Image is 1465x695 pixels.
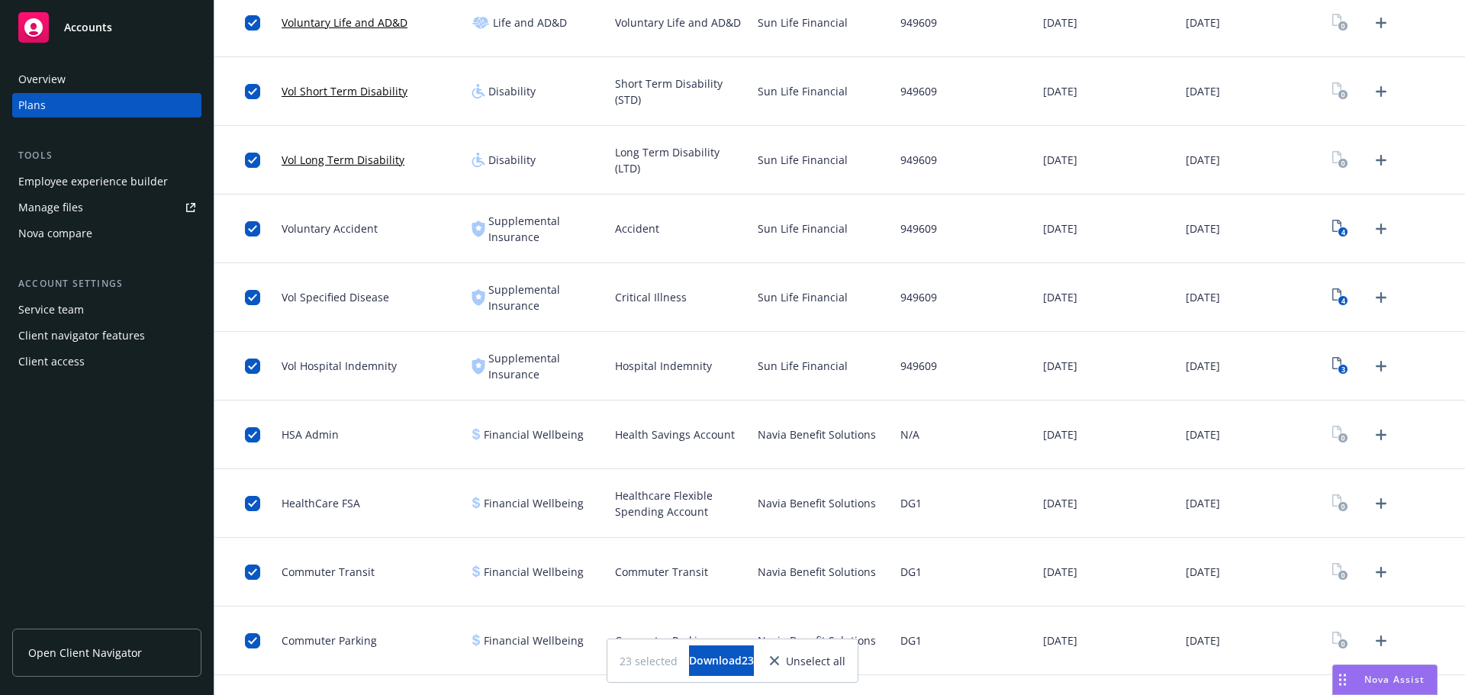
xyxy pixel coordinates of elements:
span: Commuter Transit [615,564,708,580]
span: Supplemental Insurance [488,282,602,314]
div: Client access [18,349,85,374]
span: [DATE] [1186,495,1220,511]
span: Navia Benefit Solutions [758,564,876,580]
span: HSA Admin [282,426,339,442]
span: [DATE] [1186,426,1220,442]
span: Sun Life Financial [758,289,848,305]
span: [DATE] [1043,14,1077,31]
span: [DATE] [1186,14,1220,31]
span: Financial Wellbeing [484,632,584,648]
span: Financial Wellbeing [484,564,584,580]
span: Commuter Parking [615,632,710,648]
input: Toggle Row Selected [245,84,260,99]
span: [DATE] [1186,152,1220,168]
span: 949609 [900,220,937,236]
span: DG1 [900,495,922,511]
text: 3 [1341,365,1345,375]
span: 949609 [900,289,937,305]
span: [DATE] [1043,358,1077,374]
a: Client navigator features [12,323,201,348]
a: View Plan Documents [1328,560,1353,584]
span: [DATE] [1186,358,1220,374]
span: Health Savings Account [615,426,735,442]
a: Nova compare [12,221,201,246]
span: [DATE] [1043,289,1077,305]
input: Toggle Row Selected [245,15,260,31]
input: Toggle Row Selected [245,427,260,442]
a: Upload Plan Documents [1369,148,1393,172]
div: Manage files [18,195,83,220]
a: Vol Long Term Disability [282,152,404,168]
span: [DATE] [1186,632,1220,648]
span: Supplemental Insurance [488,213,602,245]
a: Overview [12,67,201,92]
span: [DATE] [1043,632,1077,648]
a: Manage files [12,195,201,220]
span: Navia Benefit Solutions [758,632,876,648]
span: 949609 [900,358,937,374]
span: Disability [488,83,536,99]
button: Download23 [689,645,754,676]
span: [DATE] [1043,564,1077,580]
a: View Plan Documents [1328,11,1353,35]
span: Sun Life Financial [758,83,848,99]
span: 949609 [900,152,937,168]
span: 23 selected [620,653,678,669]
div: Plans [18,93,46,117]
span: [DATE] [1043,220,1077,236]
span: Navia Benefit Solutions [758,426,876,442]
span: Nova Assist [1364,673,1425,686]
span: DG1 [900,632,922,648]
span: Commuter Parking [282,632,377,648]
span: Financial Wellbeing [484,426,584,442]
span: Accident [615,220,659,236]
a: Service team [12,298,201,322]
span: Supplemental Insurance [488,350,602,382]
a: Upload Plan Documents [1369,491,1393,516]
input: Toggle Row Selected [245,565,260,580]
span: 949609 [900,83,937,99]
span: Open Client Navigator [28,645,142,661]
a: View Plan Documents [1328,354,1353,378]
input: Toggle Row Selected [245,633,260,648]
span: Voluntary Accident [282,220,378,236]
span: [DATE] [1186,564,1220,580]
a: View Plan Documents [1328,491,1353,516]
span: [DATE] [1186,83,1220,99]
span: Life and AD&D [493,14,567,31]
a: Upload Plan Documents [1369,11,1393,35]
span: Sun Life Financial [758,152,848,168]
span: [DATE] [1043,426,1077,442]
input: Toggle Row Selected [245,290,260,305]
span: Vol Specified Disease [282,289,389,305]
a: View Plan Documents [1328,285,1353,310]
span: Hospital Indemnity [615,358,712,374]
a: Upload Plan Documents [1369,560,1393,584]
a: Plans [12,93,201,117]
span: Healthcare Flexible Spending Account [615,487,745,520]
a: Upload Plan Documents [1369,354,1393,378]
input: Toggle Row Selected [245,496,260,511]
a: View Plan Documents [1328,423,1353,447]
a: Accounts [12,6,201,49]
text: 4 [1341,296,1345,306]
span: Sun Life Financial [758,14,848,31]
a: Employee experience builder [12,169,201,194]
span: Long Term Disability (LTD) [615,144,745,176]
span: [DATE] [1043,152,1077,168]
a: Upload Plan Documents [1369,629,1393,653]
a: View Plan Documents [1328,217,1353,241]
a: Upload Plan Documents [1369,79,1393,104]
span: Short Term Disability (STD) [615,76,745,108]
span: Vol Hospital Indemnity [282,358,397,374]
a: Upload Plan Documents [1369,217,1393,241]
div: Account settings [12,276,201,291]
span: Disability [488,152,536,168]
input: Toggle Row Selected [245,153,260,168]
a: Vol Short Term Disability [282,83,407,99]
span: Voluntary Life and AD&D [615,14,741,31]
span: Commuter Transit [282,564,375,580]
span: HealthCare FSA [282,495,360,511]
span: Financial Wellbeing [484,495,584,511]
span: Download 23 [689,653,754,668]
